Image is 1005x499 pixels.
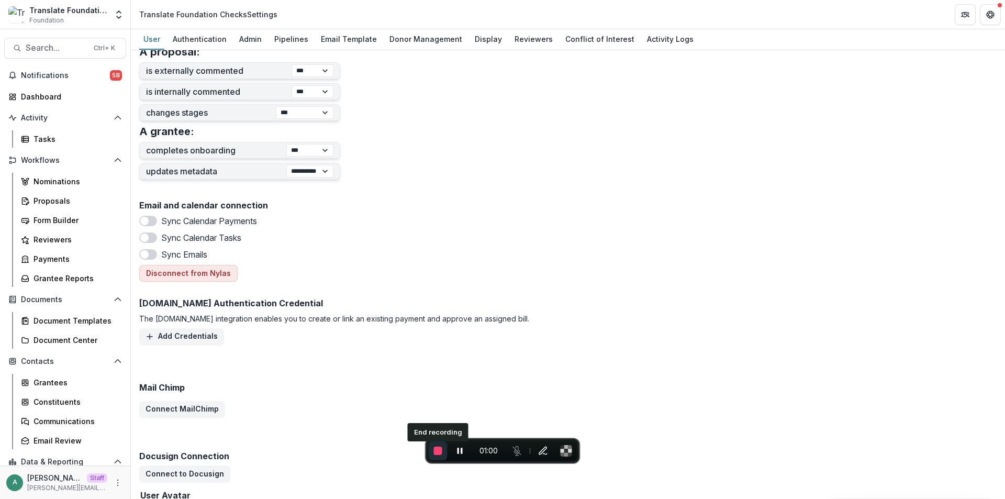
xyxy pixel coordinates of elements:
[8,6,25,23] img: Translate Foundation Checks
[17,393,126,411] a: Constituents
[139,298,529,308] h2: [DOMAIN_NAME] Authentication Credential
[161,231,241,244] p: Sync Calendar Tasks
[33,335,118,346] div: Document Center
[146,146,286,156] label: completes onboarding
[21,114,109,123] span: Activity
[139,265,238,282] button: Disconnect from Nylas
[33,435,118,446] div: Email Review
[317,29,381,50] a: Email Template
[139,31,164,47] div: User
[4,353,126,370] button: Open Contacts
[17,331,126,349] a: Document Center
[21,156,109,165] span: Workflows
[33,273,118,284] div: Grantee Reports
[17,192,126,209] a: Proposals
[980,4,1001,25] button: Get Help
[4,38,126,59] button: Search...
[17,212,126,229] a: Form Builder
[510,31,557,47] div: Reviewers
[270,31,312,47] div: Pipelines
[139,29,164,50] a: User
[135,7,282,22] nav: breadcrumb
[643,31,698,47] div: Activity Logs
[17,173,126,190] a: Nominations
[146,87,292,97] label: is internally commented
[139,46,200,58] h3: A proposal:
[21,295,109,304] span: Documents
[29,16,64,25] span: Foundation
[161,215,257,227] p: Sync Calendar Payments
[139,401,225,418] button: Connect MailChimp
[21,458,109,467] span: Data & Reporting
[33,215,118,226] div: Form Builder
[139,451,997,461] h2: Docusign Connection
[33,396,118,407] div: Constituents
[17,413,126,430] a: Communications
[4,109,126,126] button: Open Activity
[13,479,17,486] div: anveet@trytemelio.com
[146,66,292,76] label: is externally commented
[139,313,529,324] p: The [DOMAIN_NAME] integration enables you to create or link an existing payment and approve an as...
[385,29,466,50] a: Donor Management
[317,31,381,47] div: Email Template
[471,31,506,47] div: Display
[139,465,230,482] button: Connect to Docusign
[139,383,225,393] h2: Mail Chimp
[235,31,266,47] div: Admin
[110,70,122,81] span: 58
[33,253,118,264] div: Payments
[33,416,118,427] div: Communications
[33,195,118,206] div: Proposals
[270,29,312,50] a: Pipelines
[146,167,286,176] label: updates metadata
[111,4,126,25] button: Open entity switcher
[4,291,126,308] button: Open Documents
[27,483,107,493] p: [PERSON_NAME][EMAIL_ADDRESS][DOMAIN_NAME]
[643,29,698,50] a: Activity Logs
[471,29,506,50] a: Display
[146,108,276,118] label: changes stages
[4,152,126,169] button: Open Workflows
[4,67,126,84] button: Notifications58
[17,432,126,449] a: Email Review
[26,43,87,53] span: Search...
[955,4,976,25] button: Partners
[17,312,126,329] a: Document Templates
[33,176,118,187] div: Nominations
[139,328,224,345] button: Add Credentials
[561,29,639,50] a: Conflict of Interest
[27,472,83,483] p: [PERSON_NAME][EMAIL_ADDRESS][DOMAIN_NAME]
[21,357,109,366] span: Contacts
[17,250,126,268] a: Payments
[385,31,466,47] div: Donor Management
[235,29,266,50] a: Admin
[111,476,124,489] button: More
[161,248,207,261] p: Sync Emails
[33,234,118,245] div: Reviewers
[33,134,118,145] div: Tasks
[139,9,277,20] div: Translate Foundation Checks Settings
[17,374,126,391] a: Grantees
[561,31,639,47] div: Conflict of Interest
[92,42,117,54] div: Ctrl + K
[33,315,118,326] div: Document Templates
[139,201,997,210] h2: Email and calendar connection
[29,5,107,16] div: Translate Foundation Checks
[169,29,231,50] a: Authentication
[21,91,118,102] div: Dashboard
[510,29,557,50] a: Reviewers
[169,31,231,47] div: Authentication
[33,377,118,388] div: Grantees
[17,231,126,248] a: Reviewers
[87,473,107,483] p: Staff
[21,71,110,80] span: Notifications
[4,88,126,105] a: Dashboard
[4,453,126,470] button: Open Data & Reporting
[17,130,126,148] a: Tasks
[17,270,126,287] a: Grantee Reports
[139,125,194,138] h3: A grantee:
